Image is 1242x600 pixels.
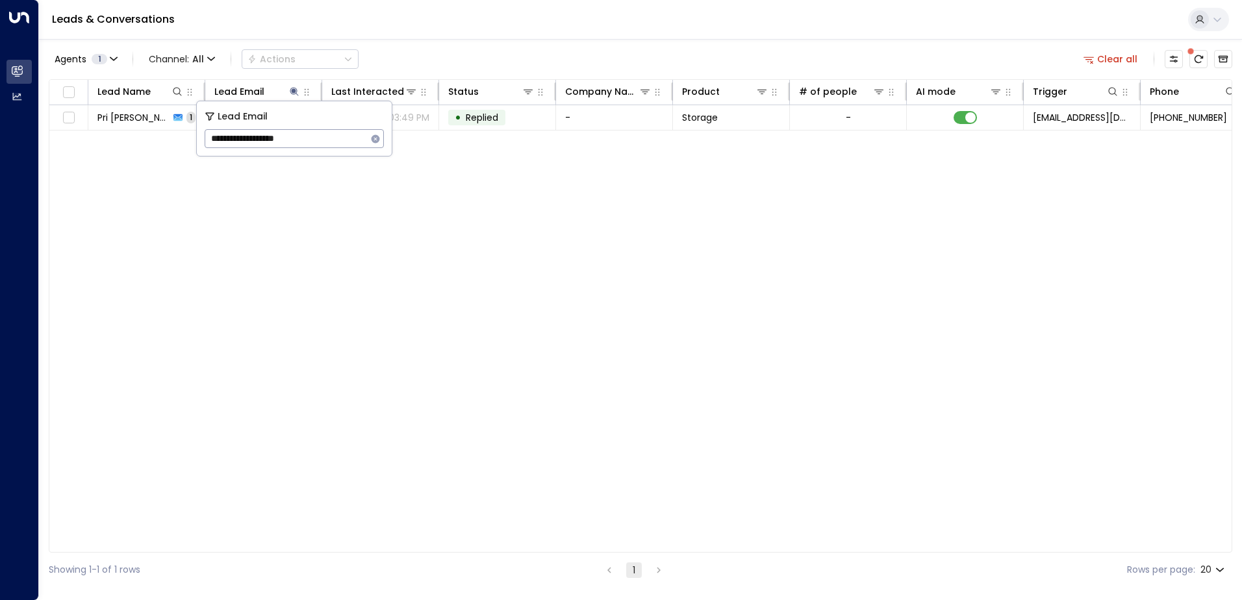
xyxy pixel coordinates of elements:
[1150,111,1227,124] span: +447958406086
[192,54,204,64] span: All
[52,12,175,27] a: Leads & Conversations
[144,50,220,68] button: Channel:All
[916,84,1002,99] div: AI mode
[846,111,851,124] div: -
[242,49,359,69] div: Button group with a nested menu
[916,84,956,99] div: AI mode
[1189,50,1208,68] span: There are new threads available. Refresh the grid to view the latest updates.
[331,84,418,99] div: Last Interacted
[1214,50,1232,68] button: Archived Leads
[60,84,77,101] span: Toggle select all
[214,84,301,99] div: Lead Email
[1033,84,1119,99] div: Trigger
[466,111,498,124] span: Replied
[565,84,652,99] div: Company Name
[626,562,642,578] button: page 1
[799,84,885,99] div: # of people
[218,109,268,124] span: Lead Email
[682,111,718,124] span: Storage
[448,84,535,99] div: Status
[144,50,220,68] span: Channel:
[1127,563,1195,577] label: Rows per page:
[49,50,122,68] button: Agents1
[247,53,296,65] div: Actions
[97,111,170,124] span: Pri Jay
[242,49,359,69] button: Actions
[565,84,639,99] div: Company Name
[60,110,77,126] span: Toggle select row
[331,84,404,99] div: Last Interacted
[97,84,184,99] div: Lead Name
[1165,50,1183,68] button: Customize
[601,562,667,578] nav: pagination navigation
[455,106,461,129] div: •
[388,111,429,124] p: 03:49 PM
[1200,560,1227,579] div: 20
[186,112,196,123] span: 1
[49,563,140,577] div: Showing 1-1 of 1 rows
[1150,84,1237,99] div: Phone
[1150,84,1179,99] div: Phone
[682,84,720,99] div: Product
[1033,84,1067,99] div: Trigger
[448,84,479,99] div: Status
[682,84,768,99] div: Product
[1078,50,1143,68] button: Clear all
[556,105,673,130] td: -
[55,55,86,64] span: Agents
[799,84,857,99] div: # of people
[1033,111,1131,124] span: leads@space-station.co.uk
[97,84,151,99] div: Lead Name
[92,54,107,64] span: 1
[214,84,264,99] div: Lead Email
